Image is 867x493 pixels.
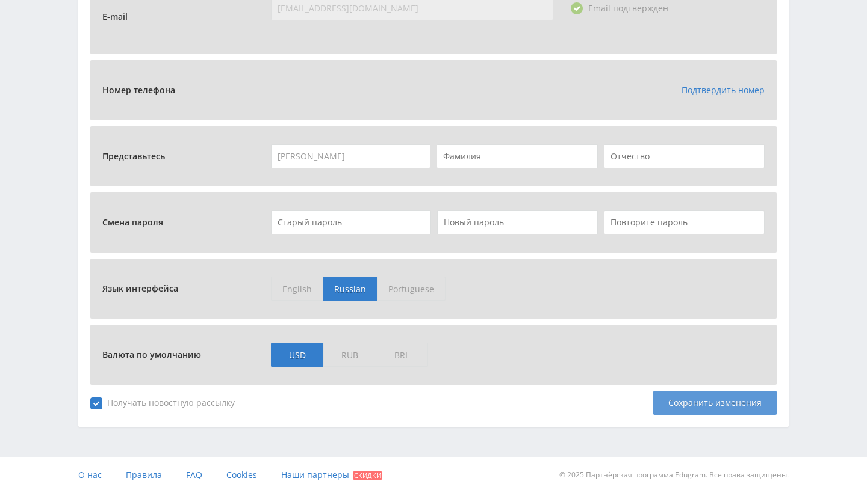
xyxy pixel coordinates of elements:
span: Russian [323,277,377,301]
span: Валюта по умолчанию [102,343,207,367]
span: Смена пароля [102,210,169,234]
span: Язык интерфейса [102,277,184,301]
span: Представьтесь [102,144,171,168]
span: О нас [78,469,102,480]
span: USD [271,343,323,367]
input: Старый пароль [271,210,432,234]
input: Повторите пароль [604,210,765,234]
span: E-mail [102,5,134,29]
span: Cookies [226,469,257,480]
a: Cookies [226,457,257,493]
span: Email подтвержден [588,2,668,14]
span: Portuguese [377,277,446,301]
span: Наши партнеры [281,469,349,480]
div: © 2025 Партнёрская программа Edugram. Все права защищены. [440,457,789,493]
span: BRL [376,343,428,367]
input: Отчество [604,144,765,168]
span: English [271,277,323,301]
input: Новый пароль [437,210,598,234]
a: Наши партнеры Скидки [281,457,382,493]
span: Скидки [353,471,382,480]
a: FAQ [186,457,202,493]
input: Имя [271,144,431,168]
span: Правила [126,469,162,480]
a: Подтвердить номер [682,84,765,96]
span: FAQ [186,469,202,480]
span: RUB [323,343,376,367]
a: О нас [78,457,102,493]
span: Номер телефона [102,78,181,102]
input: Фамилия [437,144,597,168]
div: Сохранить изменения [653,391,777,415]
a: Правила [126,457,162,493]
span: Получать новостную рассылку [90,397,235,409]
